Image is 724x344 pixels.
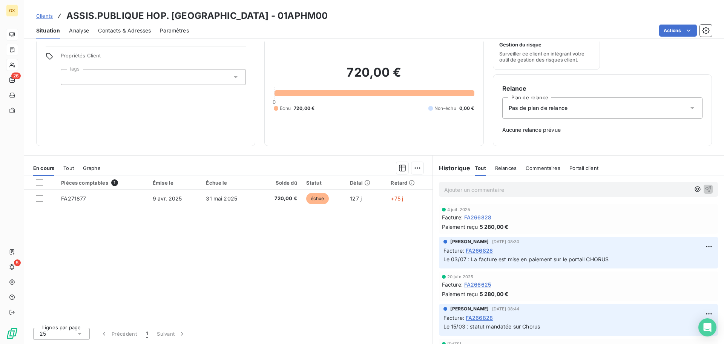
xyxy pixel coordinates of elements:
span: Commentaires [526,165,560,171]
div: Statut [306,180,341,186]
div: Échue le [206,180,253,186]
span: 720,00 € [262,195,297,202]
button: 1 [141,326,152,342]
button: Suivant [152,326,190,342]
h2: 720,00 € [274,65,474,88]
span: Le 15/03 : statut mandatée sur Chorus [443,323,540,330]
span: Aucune relance prévue [502,126,703,134]
span: 5 280,00 € [480,223,509,231]
div: Délai [350,180,382,186]
span: 20 juin 2025 [447,275,474,279]
button: Actions [659,25,697,37]
span: Graphe [83,165,101,171]
span: 5 [14,259,21,266]
span: 25 [40,330,46,338]
div: Émise le [153,180,197,186]
h3: ASSIS.PUBLIQUE HOP. [GEOGRAPHIC_DATA] - 01APHM00 [66,9,328,23]
span: Analyse [69,27,89,34]
span: FA271877 [61,195,86,202]
h6: Relance [502,84,703,93]
span: [DATE] 08:30 [492,239,520,244]
span: FA266625 [464,281,491,288]
span: +75 j [391,195,403,202]
span: Tout [475,165,486,171]
span: 720,00 € [294,105,314,112]
button: Précédent [96,326,141,342]
span: Facture : [442,281,463,288]
button: Gestion du risqueSurveiller ce client en intégrant votre outil de gestion des risques client. [493,22,600,70]
span: Clients [36,13,53,19]
span: Facture : [443,247,464,255]
span: 5 280,00 € [480,290,509,298]
span: [DATE] 08:44 [492,307,520,311]
span: 31 mai 2025 [206,195,237,202]
span: Le 03/07 : La facture est mise en paiement sur le portail CHORUS [443,256,609,262]
span: échue [306,193,329,204]
h6: Historique [433,164,471,173]
span: 0,00 € [459,105,474,112]
span: [PERSON_NAME] [450,305,489,312]
span: Relances [495,165,517,171]
span: Paiement reçu [442,223,478,231]
div: Solde dû [262,180,297,186]
span: 127 j [350,195,362,202]
span: Tout [63,165,74,171]
span: Paramètres [160,27,189,34]
div: OX [6,5,18,17]
span: Facture : [442,213,463,221]
span: Contacts & Adresses [98,27,151,34]
span: Surveiller ce client en intégrant votre outil de gestion des risques client. [499,51,594,63]
span: En cours [33,165,54,171]
span: Facture : [443,314,464,322]
span: Non-échu [434,105,456,112]
a: 26 [6,74,18,86]
span: Pas de plan de relance [509,104,568,112]
span: 26 [11,73,21,79]
span: Échu [280,105,291,112]
img: Logo LeanPay [6,327,18,339]
div: Pièces comptables [61,179,144,186]
span: FA266828 [464,213,491,221]
span: FA266828 [466,247,493,255]
div: Open Intercom Messenger [698,318,716,336]
span: FA266828 [466,314,493,322]
span: Propriétés Client [61,52,246,63]
span: Situation [36,27,60,34]
input: Ajouter une valeur [67,74,73,80]
span: Portail client [569,165,598,171]
div: Retard [391,180,428,186]
span: Gestion du risque [499,42,541,48]
span: 0 [273,99,276,105]
span: 9 avr. 2025 [153,195,182,202]
a: Clients [36,12,53,20]
span: 1 [146,330,148,338]
span: [PERSON_NAME] [450,238,489,245]
span: 4 juil. 2025 [447,207,471,212]
span: Paiement reçu [442,290,478,298]
span: 1 [111,179,118,186]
